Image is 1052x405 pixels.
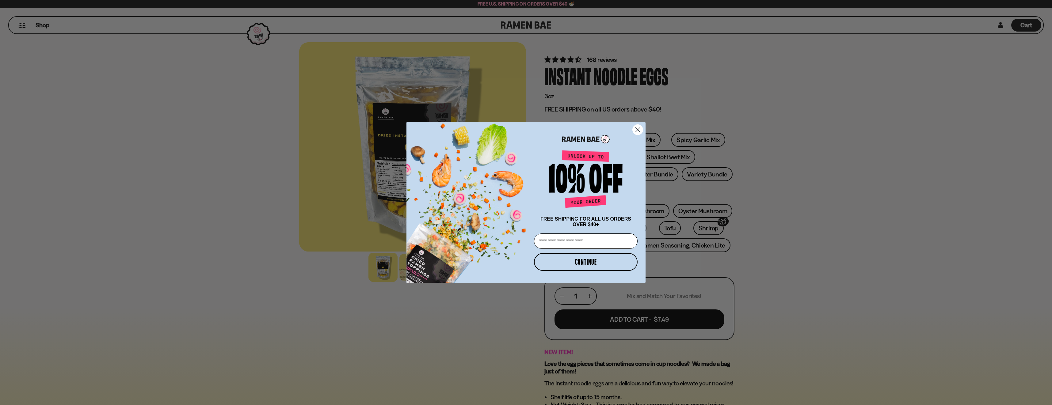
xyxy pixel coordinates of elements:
img: Ramen Bae Logo [562,134,610,144]
img: Unlock up to 10% off [547,150,624,210]
button: Close dialog [632,124,643,135]
img: ce7035ce-2e49-461c-ae4b-8ade7372f32c.png [406,116,532,283]
span: FREE SHIPPING FOR ALL US ORDERS OVER $40+ [540,216,631,227]
button: CONTINUE [534,253,638,271]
